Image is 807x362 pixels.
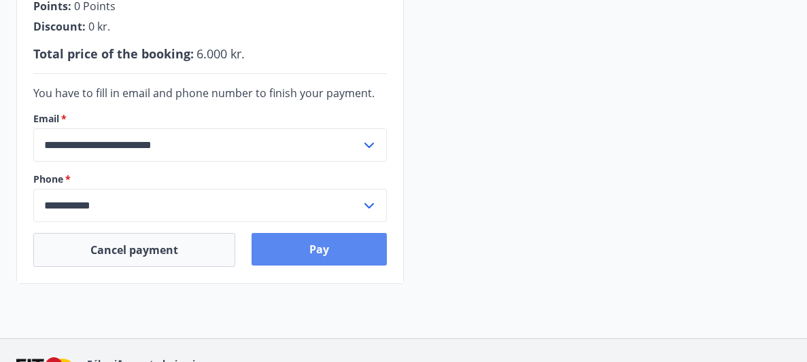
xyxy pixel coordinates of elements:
button: Cancel payment [33,233,235,267]
button: Pay [252,233,386,266]
label: Phone [33,173,387,186]
span: 6.000 kr. [196,46,245,62]
span: 0 kr. [88,19,110,34]
span: Total price of the booking : [33,46,194,62]
label: Email [33,112,387,126]
span: Discount : [33,19,86,34]
span: You have to fill in email and phone number to finish your payment. [33,86,375,101]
